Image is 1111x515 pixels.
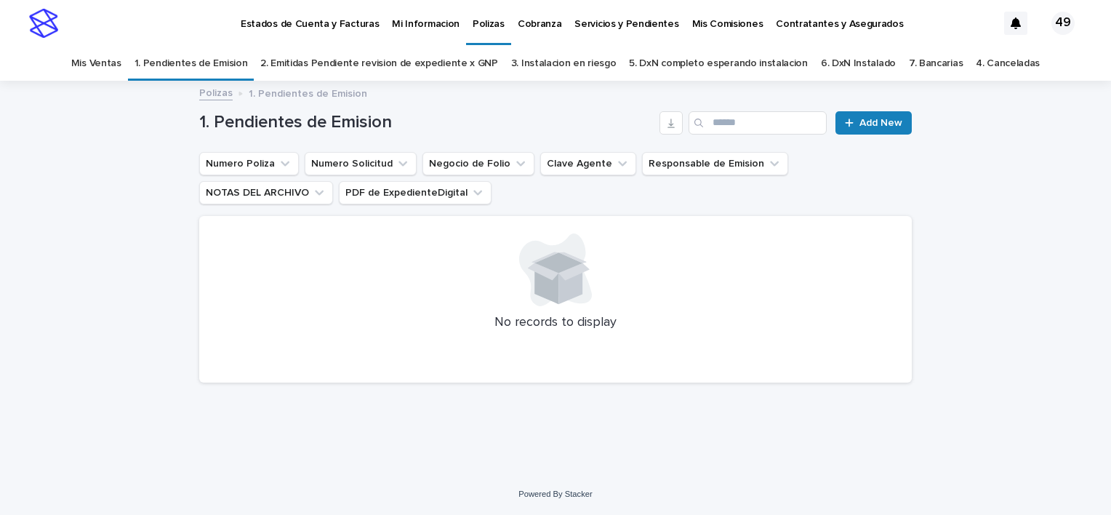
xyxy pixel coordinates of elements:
[249,84,367,100] p: 1. Pendientes de Emision
[135,47,248,81] a: 1. Pendientes de Emision
[835,111,912,135] a: Add New
[511,47,617,81] a: 3. Instalacion en riesgo
[199,181,333,204] button: NOTAS DEL ARCHIVO
[199,152,299,175] button: Numero Poliza
[71,47,121,81] a: Mis Ventas
[1051,12,1075,35] div: 49
[540,152,636,175] button: Clave Agente
[305,152,417,175] button: Numero Solicitud
[689,111,827,135] input: Search
[29,9,58,38] img: stacker-logo-s-only.png
[199,84,233,100] a: Polizas
[821,47,896,81] a: 6. DxN Instalado
[859,118,902,128] span: Add New
[199,112,654,133] h1: 1. Pendientes de Emision
[629,47,808,81] a: 5. DxN completo esperando instalacion
[422,152,534,175] button: Negocio de Folio
[339,181,492,204] button: PDF de ExpedienteDigital
[217,315,894,331] p: No records to display
[518,490,592,498] a: Powered By Stacker
[642,152,788,175] button: Responsable de Emision
[909,47,963,81] a: 7. Bancarias
[976,47,1040,81] a: 4. Canceladas
[260,47,498,81] a: 2. Emitidas Pendiente revision de expediente x GNP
